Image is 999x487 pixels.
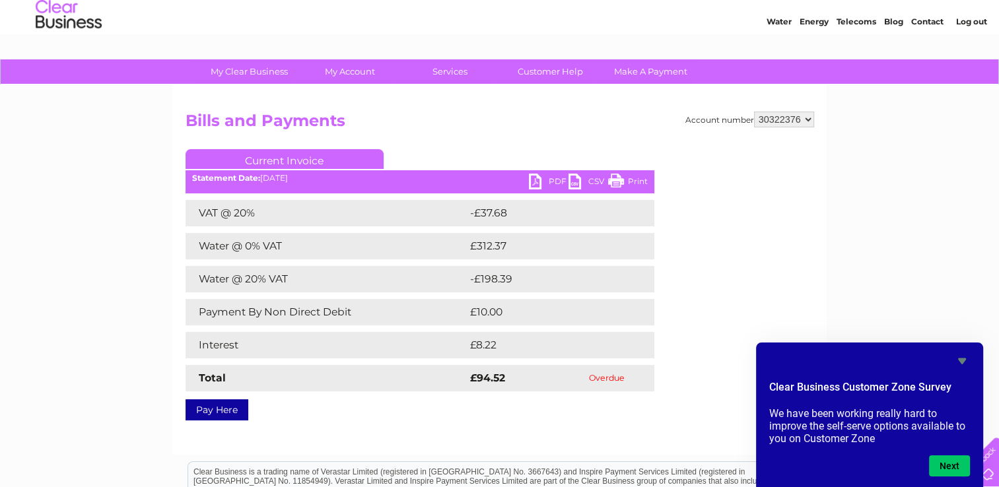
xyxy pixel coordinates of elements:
[800,56,829,66] a: Energy
[396,59,504,84] a: Services
[470,372,505,384] strong: £94.52
[568,174,608,193] a: CSV
[954,353,970,369] button: Hide survey
[186,233,467,259] td: Water @ 0% VAT
[467,332,623,358] td: £8.22
[496,59,605,84] a: Customer Help
[186,332,467,358] td: Interest
[769,353,970,476] div: Clear Business Customer Zone Survey
[837,56,876,66] a: Telecoms
[911,56,944,66] a: Contact
[186,299,467,325] td: Payment By Non Direct Debit
[769,379,970,402] h2: Clear Business Customer Zone Survey
[186,174,654,183] div: [DATE]
[929,455,970,476] button: Next question
[884,56,903,66] a: Blog
[529,174,568,193] a: PDF
[467,200,630,226] td: -£37.68
[188,7,812,64] div: Clear Business is a trading name of Verastar Limited (registered in [GEOGRAPHIC_DATA] No. 3667643...
[295,59,404,84] a: My Account
[35,34,102,75] img: logo.png
[199,372,226,384] strong: Total
[955,56,986,66] a: Log out
[467,266,632,292] td: -£198.39
[186,200,467,226] td: VAT @ 20%
[608,174,648,193] a: Print
[769,407,970,445] p: We have been working really hard to improve the self-serve options available to you on Customer Zone
[467,233,629,259] td: £312.37
[192,173,260,183] b: Statement Date:
[186,149,384,169] a: Current Invoice
[186,399,248,420] a: Pay Here
[195,59,304,84] a: My Clear Business
[767,56,792,66] a: Water
[467,299,627,325] td: £10.00
[559,365,654,391] td: Overdue
[186,266,467,292] td: Water @ 20% VAT
[186,112,814,137] h2: Bills and Payments
[750,7,841,23] a: 0333 014 3131
[685,112,814,127] div: Account number
[596,59,705,84] a: Make A Payment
